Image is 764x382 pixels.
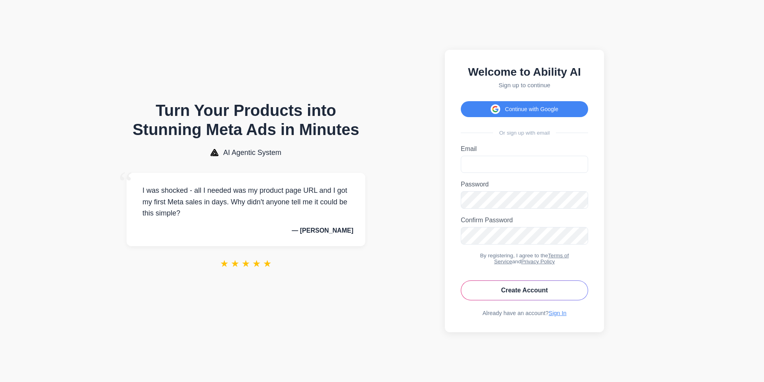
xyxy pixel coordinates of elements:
p: — [PERSON_NAME] [138,227,353,234]
h2: Welcome to Ability AI [461,66,588,78]
div: Or sign up with email [461,130,588,136]
p: I was shocked - all I needed was my product page URL and I got my first Meta sales in days. Why d... [138,185,353,219]
div: Already have an account? [461,310,588,316]
span: ★ [252,258,261,269]
div: By registering, I agree to the and [461,253,588,264]
h1: Turn Your Products into Stunning Meta Ads in Minutes [127,101,365,139]
span: AI Agentic System [223,149,281,157]
button: Create Account [461,280,588,300]
span: ★ [263,258,272,269]
span: ★ [242,258,250,269]
a: Sign In [549,310,567,316]
label: Password [461,181,588,188]
span: ★ [231,258,240,269]
span: ★ [220,258,229,269]
a: Privacy Policy [521,259,555,264]
a: Terms of Service [494,253,569,264]
button: Continue with Google [461,101,588,117]
label: Confirm Password [461,217,588,224]
span: “ [119,165,133,201]
label: Email [461,145,588,153]
p: Sign up to continue [461,82,588,88]
img: AI Agentic System Logo [210,149,218,156]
